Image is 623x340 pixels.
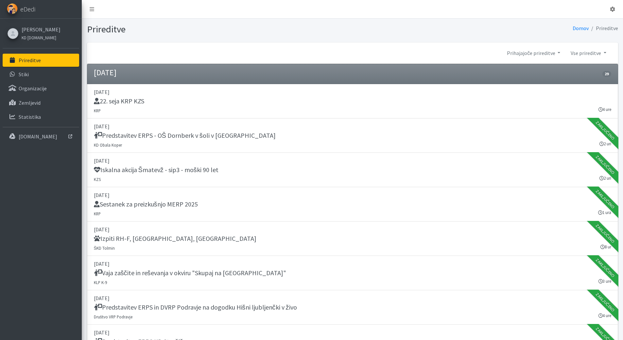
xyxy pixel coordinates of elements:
[589,24,618,33] li: Prireditve
[94,68,116,78] h4: [DATE]
[3,54,79,67] a: Prireditve
[573,25,589,31] a: Domov
[87,222,618,256] a: [DATE] Izpiti RH-F, [GEOGRAPHIC_DATA], [GEOGRAPHIC_DATA] ŠKD Tolmin 8 ur Zaključeno
[94,294,611,302] p: [DATE]
[19,85,47,92] p: Organizacije
[94,142,122,148] small: KD Obala Koper
[19,71,29,78] p: Stiki
[94,260,611,268] p: [DATE]
[22,35,56,40] small: KD [DOMAIN_NAME]
[94,132,276,139] h5: Predstavitev ERPS - OŠ Dornberk v šoli v [GEOGRAPHIC_DATA]
[19,133,57,140] p: [DOMAIN_NAME]
[565,46,611,60] a: Vse prireditve
[19,57,41,63] p: Prireditve
[3,96,79,109] a: Zemljevid
[20,4,35,14] span: eDedi
[602,71,611,77] span: 29
[3,68,79,81] a: Stiki
[94,225,611,233] p: [DATE]
[87,187,618,222] a: [DATE] Sestanek za preizkušnjo MERP 2025 KRP 1 ura Zaključeno
[19,114,41,120] p: Statistika
[87,118,618,153] a: [DATE] Predstavitev ERPS - OŠ Dornberk v šoli v [GEOGRAPHIC_DATA] KD Obala Koper 2 uri Zaključeno
[94,88,611,96] p: [DATE]
[94,108,101,113] small: KRP
[87,153,618,187] a: [DATE] Iskalna akcija Šmatevž - sip3 - moški 90 let KZS 2 uri Zaključeno
[87,256,618,290] a: [DATE] Vaja zaščite in reševanja v okviru "Skupaj na [GEOGRAPHIC_DATA]" KLP K-9 3 ure Zaključeno
[22,33,61,41] a: KD [DOMAIN_NAME]
[94,200,198,208] h5: Sestanek za preizkušnjo MERP 2025
[3,82,79,95] a: Organizacije
[87,84,618,118] a: [DATE] 22. seja KRP KZS KRP 4 ure
[7,3,18,14] img: eDedi
[94,166,218,174] h5: Iskalna akcija Šmatevž - sip3 - moški 90 let
[94,211,101,216] small: KRP
[19,99,41,106] p: Zemljevid
[94,157,611,165] p: [DATE]
[94,280,107,285] small: KLP K-9
[94,303,297,311] h5: Predstavitev ERPS in DVRP Podravje na dogodku Hišni ljubljenčki v živo
[94,191,611,199] p: [DATE]
[94,177,101,182] small: KZS
[3,130,79,143] a: [DOMAIN_NAME]
[3,110,79,123] a: Statistika
[94,97,144,105] h5: 22. seja KRP KZS
[94,245,115,251] small: ŠKD Tolmin
[598,106,611,113] small: 4 ure
[94,122,611,130] p: [DATE]
[94,269,286,277] h5: Vaja zaščite in reševanja v okviru "Skupaj na [GEOGRAPHIC_DATA]"
[94,314,132,319] small: Društvo VRP Podravje
[87,290,618,325] a: [DATE] Predstavitev ERPS in DVRP Podravje na dogodku Hišni ljubljenčki v živo Društvo VRP Podravj...
[87,24,350,35] h1: Prireditve
[94,329,611,336] p: [DATE]
[94,235,256,242] h5: Izpiti RH-F, [GEOGRAPHIC_DATA], [GEOGRAPHIC_DATA]
[22,26,61,33] a: [PERSON_NAME]
[502,46,565,60] a: Prihajajoče prireditve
